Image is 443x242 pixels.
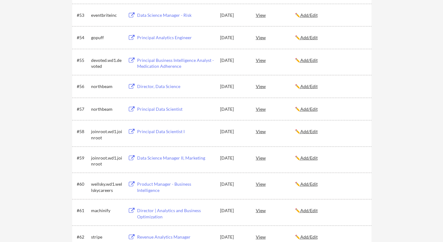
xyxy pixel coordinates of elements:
[300,181,318,187] u: Add/Edit
[295,234,366,240] div: ✏️
[300,84,318,89] u: Add/Edit
[300,208,318,213] u: Add/Edit
[256,81,295,92] div: View
[77,155,89,161] div: #59
[295,57,366,63] div: ✏️
[220,57,247,63] div: [DATE]
[220,234,247,240] div: [DATE]
[256,54,295,66] div: View
[137,234,214,240] div: Revenue Analytics Manager
[77,12,89,18] div: #53
[137,207,214,220] div: Director | Analytics and Business Optimization
[256,126,295,137] div: View
[256,178,295,189] div: View
[256,152,295,163] div: View
[77,83,89,90] div: #56
[256,9,295,21] div: View
[137,57,214,69] div: Principal Business Intelligence Analyst - Medication Adherence
[300,106,318,112] u: Add/Edit
[300,12,318,18] u: Add/Edit
[91,155,122,167] div: joinroot.wd1.joinroot
[295,181,366,187] div: ✏️
[91,106,122,112] div: northbeam
[220,106,247,112] div: [DATE]
[91,57,122,69] div: devoted.wd1.devoted
[295,155,366,161] div: ✏️
[300,155,318,161] u: Add/Edit
[77,207,89,214] div: #61
[91,83,122,90] div: northbeam
[220,155,247,161] div: [DATE]
[137,83,214,90] div: Director, Data Science
[295,12,366,18] div: ✏️
[220,128,247,135] div: [DATE]
[300,35,318,40] u: Add/Edit
[295,83,366,90] div: ✏️
[137,35,214,41] div: Principal Analytics Engineer
[91,181,122,193] div: wellsky.wd1.wellskycareers
[295,106,366,112] div: ✏️
[77,35,89,41] div: #54
[256,205,295,216] div: View
[220,35,247,41] div: [DATE]
[77,57,89,63] div: #55
[295,207,366,214] div: ✏️
[220,181,247,187] div: [DATE]
[137,155,214,161] div: Data Science Manager II, Marketing
[220,83,247,90] div: [DATE]
[91,12,122,18] div: eventbriteinc
[137,181,214,193] div: Product Manager - Business Intelligence
[137,106,214,112] div: Principal Data Scientist
[91,207,122,214] div: machinify
[256,103,295,114] div: View
[137,12,214,18] div: Data Science Manager - Risk
[77,181,89,187] div: #60
[91,234,122,240] div: stripe
[300,58,318,63] u: Add/Edit
[220,207,247,214] div: [DATE]
[91,128,122,141] div: joinroot.wd1.joinroot
[220,12,247,18] div: [DATE]
[256,32,295,43] div: View
[137,128,214,135] div: Principal Data Scientist I
[91,35,122,41] div: gopuff
[77,234,89,240] div: #62
[77,128,89,135] div: #58
[295,35,366,41] div: ✏️
[300,234,318,240] u: Add/Edit
[300,129,318,134] u: Add/Edit
[77,106,89,112] div: #57
[295,128,366,135] div: ✏️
